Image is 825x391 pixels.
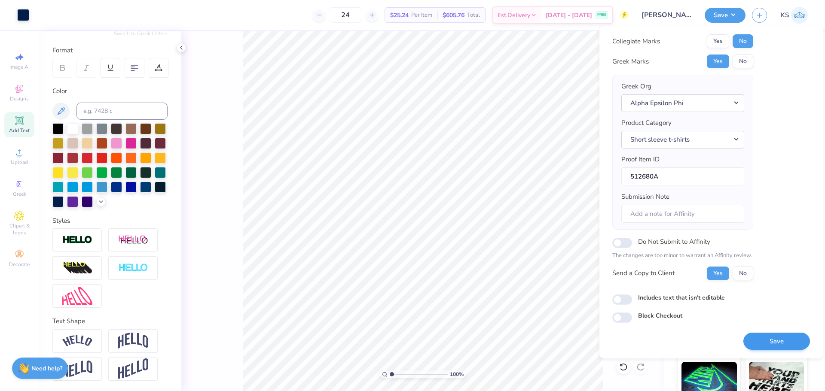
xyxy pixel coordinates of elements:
[612,36,660,46] div: Collegiate Marks
[621,94,744,112] button: Alpha Epsilon Phi
[62,361,92,377] img: Flag
[638,236,710,247] label: Do Not Submit to Affinity
[10,95,29,102] span: Designs
[638,293,725,302] label: Includes text that isn't editable
[31,364,62,373] strong: Need help?
[733,267,753,280] button: No
[781,7,808,24] a: KS
[52,316,168,326] div: Text Shape
[705,8,746,23] button: Save
[781,10,789,20] span: KS
[612,57,649,67] div: Greek Marks
[621,82,651,91] label: Greek Org
[114,30,168,37] button: Switch to Greek Letters
[612,268,675,278] div: Send a Copy to Client
[62,335,92,347] img: Arc
[13,191,26,197] span: Greek
[733,55,753,68] button: No
[467,11,480,20] span: Total
[621,155,660,164] label: Proof Item ID
[443,11,464,20] span: $605.76
[597,12,606,18] span: FREE
[4,222,34,236] span: Clipart & logos
[707,55,729,68] button: Yes
[390,11,409,20] span: $25.24
[743,333,810,350] button: Save
[635,6,698,24] input: Untitled Design
[707,34,729,48] button: Yes
[621,131,744,149] button: Short sleeve t-shirts
[411,11,432,20] span: Per Item
[9,261,30,268] span: Decorate
[52,86,168,96] div: Color
[498,11,530,20] span: Est. Delivery
[791,7,808,24] img: Kath Sales
[52,45,168,55] div: Format
[52,216,168,226] div: Styles
[621,192,669,202] label: Submission Note
[118,235,148,246] img: Shadow
[11,159,28,166] span: Upload
[329,7,362,23] input: – –
[733,34,753,48] button: No
[118,358,148,379] img: Rise
[118,263,148,273] img: Negative Space
[9,64,30,70] span: Image AI
[62,235,92,245] img: Stroke
[638,311,682,320] label: Block Checkout
[707,267,729,280] button: Yes
[62,261,92,275] img: 3d Illusion
[9,127,30,134] span: Add Text
[118,333,148,349] img: Arch
[621,205,744,223] input: Add a note for Affinity
[546,11,592,20] span: [DATE] - [DATE]
[612,252,753,260] p: The changes are too minor to warrant an Affinity review.
[62,287,92,305] img: Free Distort
[450,370,464,378] span: 100 %
[621,118,672,128] label: Product Category
[76,103,168,120] input: e.g. 7428 c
